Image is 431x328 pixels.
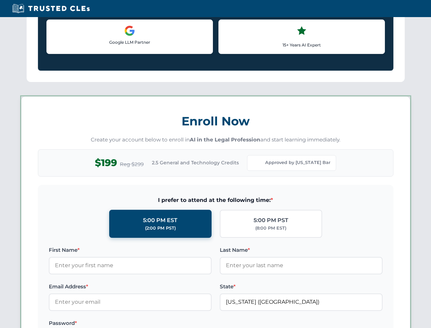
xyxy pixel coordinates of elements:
[253,158,262,168] img: Florida Bar
[49,246,212,254] label: First Name
[49,257,212,274] input: Enter your first name
[220,293,383,311] input: Florida (FL)
[38,110,393,132] h3: Enroll Now
[120,160,144,168] span: Reg $299
[49,293,212,311] input: Enter your email
[10,3,92,14] img: Trusted CLEs
[49,319,212,327] label: Password
[124,25,135,36] img: Google
[254,216,288,225] div: 5:00 PM PST
[224,42,379,48] p: 15+ Years AI Expert
[38,136,393,144] p: Create your account below to enroll in and start learning immediately.
[152,159,239,166] span: 2.5 General and Technology Credits
[49,196,383,205] span: I prefer to attend at the following time:
[220,246,383,254] label: Last Name
[255,225,286,232] div: (8:00 PM EST)
[95,155,117,170] span: $199
[220,257,383,274] input: Enter your last name
[52,39,207,45] p: Google LLM Partner
[49,283,212,291] label: Email Address
[143,216,177,225] div: 5:00 PM EST
[145,225,176,232] div: (2:00 PM PST)
[265,159,330,166] span: Approved by [US_STATE] Bar
[220,283,383,291] label: State
[190,136,260,143] strong: AI in the Legal Profession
